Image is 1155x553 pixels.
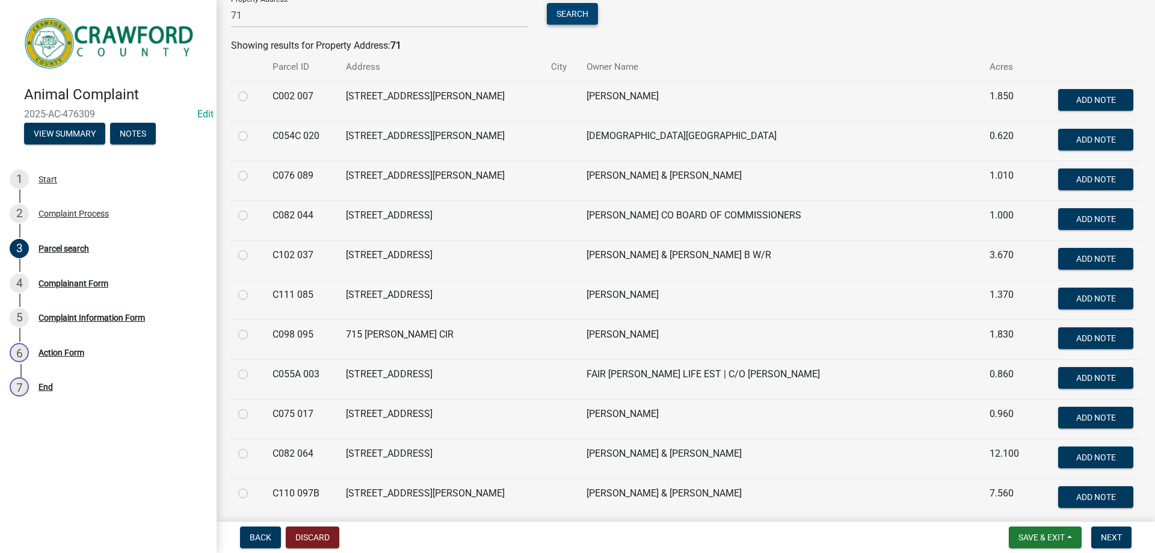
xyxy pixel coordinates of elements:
[339,399,544,439] td: [STREET_ADDRESS]
[982,240,1035,280] td: 3.670
[10,308,29,327] div: 5
[1058,168,1133,190] button: Add Note
[1076,452,1115,462] span: Add Note
[339,200,544,240] td: [STREET_ADDRESS]
[982,161,1035,200] td: 1.010
[265,280,339,320] td: C111 085
[1058,89,1133,111] button: Add Note
[10,343,29,362] div: 6
[339,81,544,121] td: [STREET_ADDRESS][PERSON_NAME]
[339,161,544,200] td: [STREET_ADDRESS][PERSON_NAME]
[339,53,544,81] th: Address
[982,399,1035,439] td: 0.960
[339,240,544,280] td: [STREET_ADDRESS]
[1076,293,1115,303] span: Add Note
[547,3,598,25] button: Search
[38,348,84,357] div: Action Form
[265,320,339,359] td: C098 095
[982,359,1035,399] td: 0.860
[982,439,1035,478] td: 12.100
[390,40,401,51] strong: 71
[1058,248,1133,270] button: Add Note
[10,239,29,258] div: 3
[579,121,982,161] td: [DEMOGRAPHIC_DATA][GEOGRAPHIC_DATA]
[1076,372,1115,382] span: Add Note
[24,129,105,139] wm-modal-confirm: Summary
[250,533,271,542] span: Back
[579,280,982,320] td: [PERSON_NAME]
[265,200,339,240] td: C082 044
[1058,446,1133,468] button: Add Note
[1101,533,1122,542] span: Next
[38,314,145,322] div: Complaint Information Form
[339,121,544,161] td: [STREET_ADDRESS][PERSON_NAME]
[24,86,207,103] h4: Animal Complaint
[265,53,339,81] th: Parcel ID
[197,108,214,120] wm-modal-confirm: Edit Application Number
[1009,527,1082,548] button: Save & Exit
[24,13,197,73] img: Crawford County, Georgia
[579,53,982,81] th: Owner Name
[110,123,156,144] button: Notes
[110,129,156,139] wm-modal-confirm: Notes
[265,399,339,439] td: C075 017
[1058,288,1133,309] button: Add Note
[579,439,982,478] td: [PERSON_NAME] & [PERSON_NAME]
[1018,533,1065,542] span: Save & Exit
[10,274,29,293] div: 4
[24,123,105,144] button: View Summary
[579,320,982,359] td: [PERSON_NAME]
[24,108,192,120] span: 2025-AC-476309
[579,399,982,439] td: [PERSON_NAME]
[38,175,57,184] div: Start
[10,204,29,223] div: 2
[1058,208,1133,230] button: Add Note
[982,121,1035,161] td: 0.620
[1058,486,1133,508] button: Add Note
[579,81,982,121] td: [PERSON_NAME]
[1076,174,1115,184] span: Add Note
[286,527,339,548] button: Discard
[1076,134,1115,144] span: Add Note
[265,240,339,280] td: C102 037
[339,280,544,320] td: [STREET_ADDRESS]
[982,478,1035,518] td: 7.560
[265,121,339,161] td: C054C 020
[339,320,544,359] td: 715 [PERSON_NAME] CIR
[1058,407,1133,428] button: Add Note
[265,359,339,399] td: C055A 003
[1076,333,1115,342] span: Add Note
[10,170,29,189] div: 1
[1076,214,1115,223] span: Add Note
[265,439,339,478] td: C082 064
[544,53,579,81] th: City
[231,39,1141,53] div: Showing results for Property Address:
[1076,94,1115,104] span: Add Note
[1076,492,1115,501] span: Add Note
[1058,327,1133,349] button: Add Note
[982,280,1035,320] td: 1.370
[1058,367,1133,389] button: Add Note
[1076,253,1115,263] span: Add Note
[579,200,982,240] td: [PERSON_NAME] CO BOARD OF COMMISSIONERS
[38,383,53,391] div: End
[339,359,544,399] td: [STREET_ADDRESS]
[38,244,89,253] div: Parcel search
[982,81,1035,121] td: 1.850
[1058,129,1133,150] button: Add Note
[579,478,982,518] td: [PERSON_NAME] & [PERSON_NAME]
[1076,412,1115,422] span: Add Note
[579,161,982,200] td: [PERSON_NAME] & [PERSON_NAME]
[10,377,29,397] div: 7
[240,527,281,548] button: Back
[579,240,982,280] td: [PERSON_NAME] & [PERSON_NAME] B W/R
[265,161,339,200] td: C076 089
[38,209,109,218] div: Complaint Process
[982,53,1035,81] th: Acres
[265,81,339,121] td: C002 007
[265,478,339,518] td: C110 097B
[38,279,108,288] div: Complainant Form
[339,478,544,518] td: [STREET_ADDRESS][PERSON_NAME]
[339,439,544,478] td: [STREET_ADDRESS]
[579,359,982,399] td: FAIR [PERSON_NAME] LIFE EST | C/O [PERSON_NAME]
